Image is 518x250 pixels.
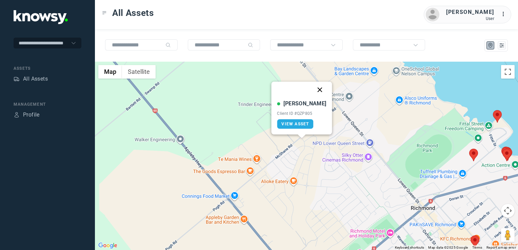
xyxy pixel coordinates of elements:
span: View Asset [281,122,309,126]
div: Assets [14,65,81,71]
div: Toggle Menu [102,11,107,15]
a: View Asset [277,119,313,129]
div: [PERSON_NAME] [446,8,494,16]
a: Report a map error [486,246,516,249]
tspan: ... [501,12,508,17]
div: : [501,10,509,19]
img: Google [97,241,119,250]
div: Search [248,42,253,48]
a: Terms (opens in new tab) [472,246,482,249]
a: AssetsAll Assets [14,75,48,83]
div: User [446,16,494,21]
img: Application Logo [14,10,68,24]
button: Close [312,82,328,98]
button: Drag Pegman onto the map to open Street View [501,228,515,242]
div: [PERSON_NAME] [283,100,326,108]
a: Open this area in Google Maps (opens a new window) [97,241,119,250]
div: Profile [23,111,40,119]
div: All Assets [23,75,48,83]
div: Map [487,42,494,48]
img: avatar.png [426,8,439,21]
div: Management [14,101,81,107]
div: List [499,42,505,48]
button: Keyboard shortcuts [395,245,424,250]
button: Toggle fullscreen view [501,65,515,79]
div: Search [165,42,171,48]
span: Map data ©2025 Google [428,246,468,249]
button: Show street map [98,65,122,79]
div: Profile [14,112,20,118]
button: Map camera controls [501,204,515,217]
span: All Assets [112,7,154,19]
div: Assets [14,76,20,82]
div: Client ID #QZP805 [277,111,326,116]
a: ProfileProfile [14,111,40,119]
div: : [501,10,509,18]
button: Show satellite imagery [122,65,156,79]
